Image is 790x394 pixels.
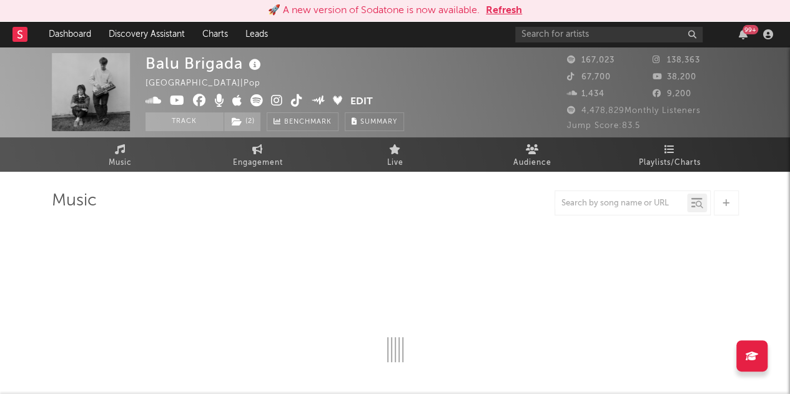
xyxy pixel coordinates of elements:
button: Edit [350,94,373,110]
a: Benchmark [267,112,338,131]
span: 167,023 [567,56,615,64]
span: 4,478,829 Monthly Listeners [567,107,701,115]
a: Live [327,137,464,172]
span: 38,200 [653,73,696,81]
button: Summary [345,112,404,131]
input: Search by song name or URL [555,199,687,209]
button: (2) [224,112,260,131]
div: 99 + [743,25,758,34]
a: Playlists/Charts [601,137,739,172]
button: Track [146,112,224,131]
span: Music [109,155,132,170]
span: 138,363 [653,56,700,64]
span: Audience [513,155,551,170]
div: 🚀 A new version of Sodatone is now available. [268,3,480,18]
span: Summary [360,119,397,126]
div: Balu Brigada [146,53,264,74]
button: 99+ [739,29,748,39]
div: [GEOGRAPHIC_DATA] | Pop [146,76,275,91]
button: Refresh [486,3,522,18]
span: ( 2 ) [224,112,261,131]
input: Search for artists [515,27,703,42]
a: Discovery Assistant [100,22,194,47]
span: 1,434 [567,90,605,98]
a: Leads [237,22,277,47]
span: Jump Score: 83.5 [567,122,640,130]
a: Music [52,137,189,172]
span: Engagement [233,155,283,170]
a: Dashboard [40,22,100,47]
a: Audience [464,137,601,172]
span: 67,700 [567,73,611,81]
span: Playlists/Charts [639,155,701,170]
a: Charts [194,22,237,47]
a: Engagement [189,137,327,172]
span: 9,200 [653,90,691,98]
span: Benchmark [284,115,332,130]
span: Live [387,155,403,170]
